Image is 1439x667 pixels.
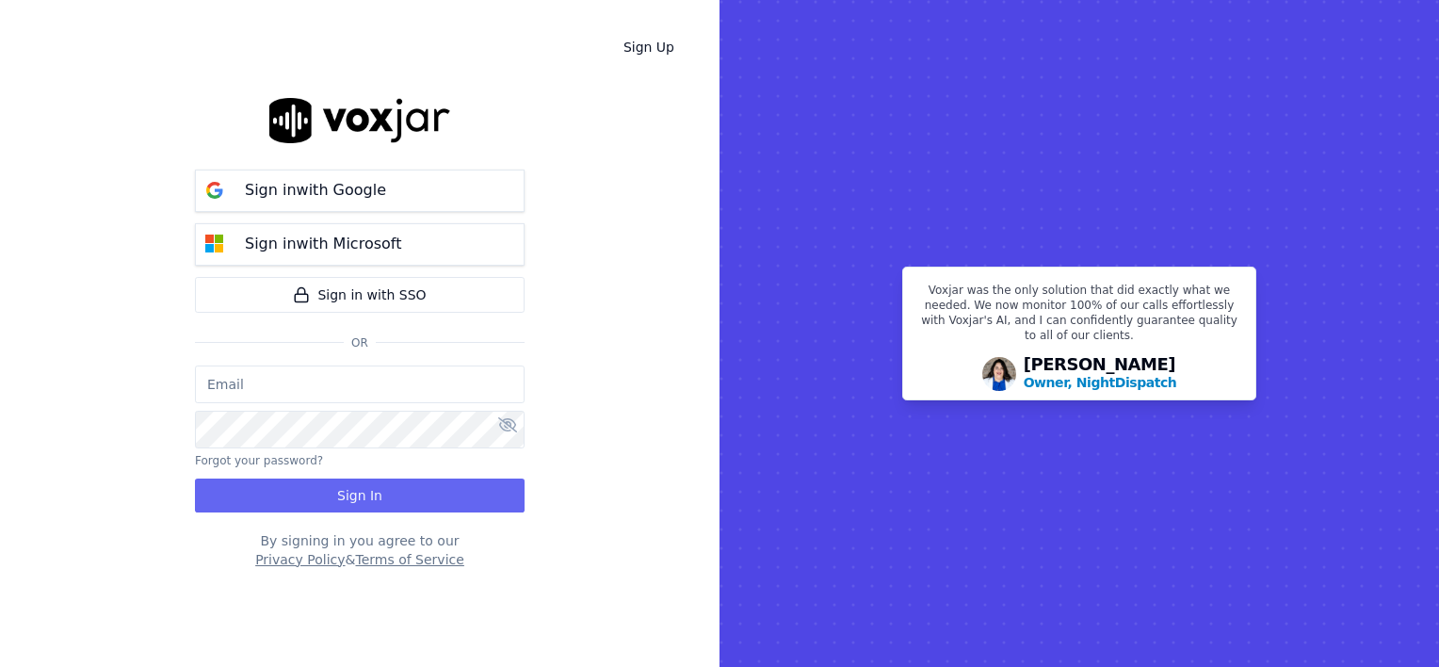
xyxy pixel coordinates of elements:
[255,550,345,569] button: Privacy Policy
[195,531,525,569] div: By signing in you agree to our &
[196,171,234,209] img: google Sign in button
[196,225,234,263] img: microsoft Sign in button
[195,223,525,266] button: Sign inwith Microsoft
[245,233,401,255] p: Sign in with Microsoft
[982,357,1016,391] img: Avatar
[355,550,463,569] button: Terms of Service
[914,283,1244,350] p: Voxjar was the only solution that did exactly what we needed. We now monitor 100% of our calls ef...
[245,179,386,202] p: Sign in with Google
[269,98,450,142] img: logo
[195,277,525,313] a: Sign in with SSO
[608,30,689,64] a: Sign Up
[195,479,525,512] button: Sign In
[344,335,376,350] span: Or
[195,366,525,403] input: Email
[1024,356,1177,392] div: [PERSON_NAME]
[1024,373,1177,392] p: Owner, NightDispatch
[195,170,525,212] button: Sign inwith Google
[195,453,323,468] button: Forgot your password?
